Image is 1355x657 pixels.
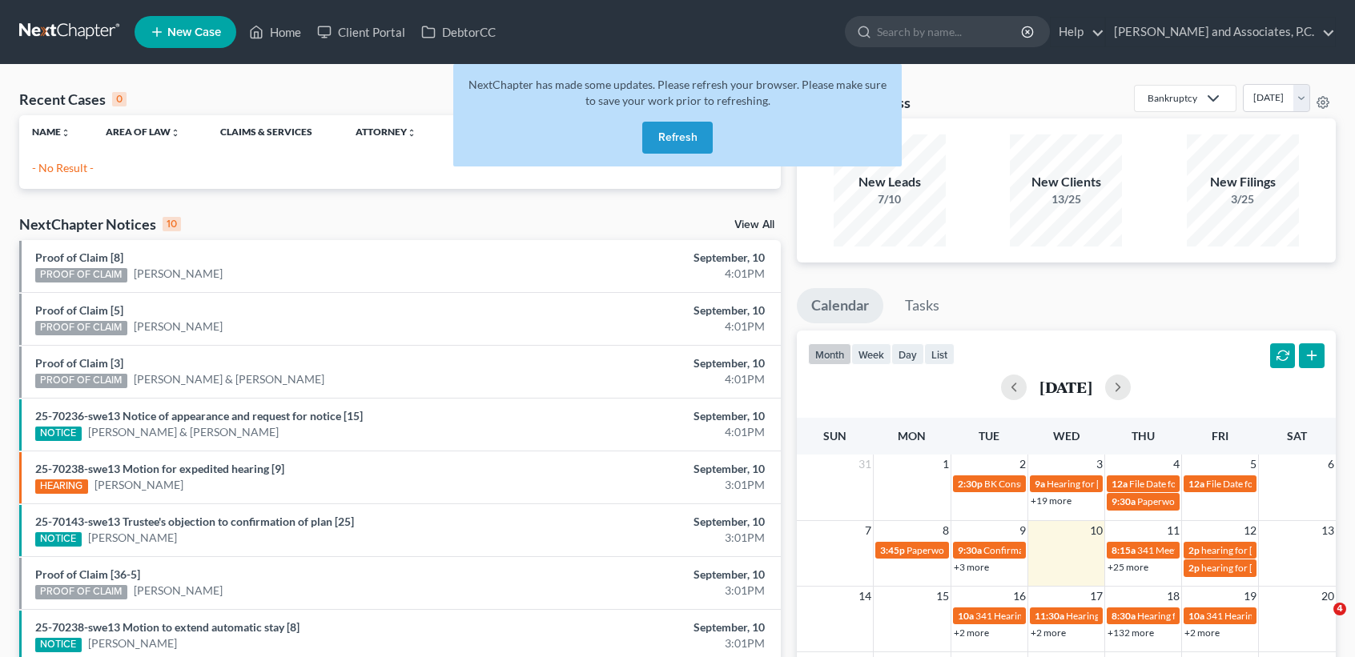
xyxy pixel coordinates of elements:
th: Claims & Services [207,115,343,147]
div: September, 10 [532,567,764,583]
iframe: Intercom live chat [1301,603,1339,641]
span: 5 [1248,455,1258,474]
span: Fri [1212,429,1228,443]
span: Thu [1132,429,1155,443]
span: 1 [941,455,951,474]
span: 9:30a [958,544,982,556]
div: 3:01PM [532,477,764,493]
span: NextChapter has made some updates. Please refresh your browser. Please make sure to save your wor... [468,78,887,107]
div: PROOF OF CLAIM [35,374,127,388]
button: day [891,343,924,365]
a: [PERSON_NAME] [134,266,223,282]
span: 6 [1326,455,1336,474]
div: 4:01PM [532,424,764,440]
span: 8:30a [1112,610,1136,622]
div: NOTICE [35,427,82,441]
span: 8 [941,521,951,540]
p: - No Result - [32,160,768,176]
a: +25 more [1108,561,1148,573]
span: 19 [1242,587,1258,606]
span: 10a [1188,610,1204,622]
span: 341 Hearing for Enviro-Tech Complete Systems & Services, LLC [975,610,1236,622]
span: Paperwork appt for [PERSON_NAME] & [PERSON_NAME] [907,544,1150,556]
div: PROOF OF CLAIM [35,321,127,335]
a: Tasks [891,288,954,323]
div: September, 10 [532,461,764,477]
a: Proof of Claim [5] [35,303,123,317]
div: September, 10 [532,250,764,266]
div: HEARING [35,479,88,494]
a: 25-70236-swe13 Notice of appearance and request for notice [15] [35,409,363,423]
a: [PERSON_NAME] & [PERSON_NAME] [88,424,279,440]
input: Search by name... [877,17,1023,46]
span: 2p [1188,544,1200,556]
div: 4:01PM [532,371,764,387]
a: [PERSON_NAME] [88,530,177,546]
a: [PERSON_NAME] and Associates, P.C. [1106,18,1335,46]
div: New Filings [1187,173,1299,191]
div: September, 10 [532,619,764,635]
a: +2 more [1184,627,1220,639]
span: 20 [1320,587,1336,606]
div: Bankruptcy [1148,91,1197,105]
a: +3 more [954,561,989,573]
button: Refresh [642,122,713,154]
span: 4 [1172,455,1181,474]
span: 14 [857,587,873,606]
span: 7 [863,521,873,540]
button: month [808,343,851,365]
div: 13/25 [1010,191,1122,207]
a: [PERSON_NAME] & [PERSON_NAME] [134,371,324,387]
div: 7/10 [834,191,946,207]
a: [PERSON_NAME] [134,583,223,599]
span: New Case [167,26,221,38]
a: +2 more [954,627,989,639]
div: 3:01PM [532,635,764,651]
a: [PERSON_NAME] [94,477,183,493]
div: New Leads [834,173,946,191]
span: 16 [1011,587,1027,606]
button: week [851,343,891,365]
a: Attorneyunfold_more [356,126,416,138]
span: Wed [1053,429,1080,443]
div: NextChapter Notices [19,214,181,234]
i: unfold_more [407,128,416,138]
span: 9a [1035,478,1045,490]
a: Proof of Claim [36-5] [35,567,140,581]
span: 15 [935,587,951,606]
a: Home [241,18,309,46]
div: New Clients [1010,173,1122,191]
span: Confirmation hearing for [PERSON_NAME] & [PERSON_NAME] [983,544,1250,556]
i: unfold_more [171,128,180,138]
span: 17 [1088,587,1104,606]
a: Client Portal [309,18,413,46]
span: 10a [958,610,974,622]
a: [PERSON_NAME] [134,318,223,335]
button: list [924,343,955,365]
div: 0 [112,92,127,106]
span: 4 [1333,603,1346,615]
a: +19 more [1031,495,1072,507]
div: 3/25 [1187,191,1299,207]
span: 3 [1095,455,1104,474]
div: September, 10 [532,408,764,424]
div: 4:01PM [532,266,764,282]
span: 10 [1088,521,1104,540]
a: 25-70238-swe13 Motion for expedited hearing [9] [35,462,284,475]
a: Nameunfold_more [32,126,70,138]
div: Recent Cases [19,90,127,109]
span: Hearing for [PERSON_NAME] [1047,478,1172,490]
a: Proof of Claim [3] [35,356,123,370]
span: Paperwork appt for [PERSON_NAME] [1137,495,1296,507]
span: Sat [1287,429,1307,443]
i: unfold_more [61,128,70,138]
span: 3:45p [880,544,905,556]
span: Tue [979,429,999,443]
a: 25-70143-swe13 Trustee's objection to confirmation of plan [25] [35,515,354,528]
span: 12 [1242,521,1258,540]
a: +132 more [1108,627,1154,639]
span: 2 [1018,455,1027,474]
div: September, 10 [532,514,764,530]
span: Hearing for [PERSON_NAME] [1137,610,1262,622]
span: 31 [857,455,873,474]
